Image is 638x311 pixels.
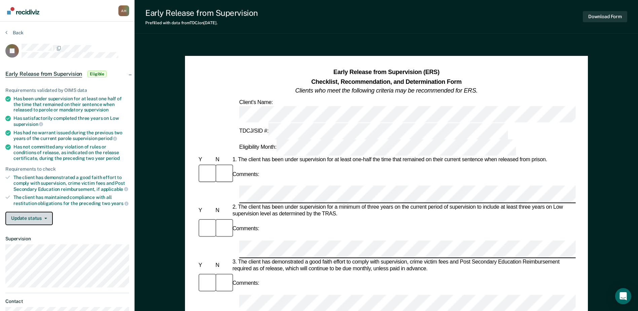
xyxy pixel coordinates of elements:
[13,195,129,206] div: The client has maintained compliance with all restitution obligations for the preceding two
[111,201,128,206] span: years
[145,21,258,25] div: Prefilled with data from TDCJ on [DATE] .
[214,208,231,214] div: N
[5,299,129,304] dt: Contact
[214,157,231,163] div: N
[333,69,439,76] strong: Early Release from Supervision (ERS)
[84,107,109,112] span: supervision
[214,262,231,269] div: N
[5,88,129,93] div: Requirements validated by OIMS data
[231,259,576,272] div: 3. The client has demonstrated a good faith effort to comply with supervision, crime victim fees ...
[238,139,517,156] div: Eligibility Month:
[295,87,478,94] em: Clients who meet the following criteria may be recommended for ERS.
[101,186,128,192] span: applicable
[13,130,129,141] div: Has had no warrant issued during the previous two years of the current parole supervision
[5,236,129,242] dt: Supervision
[106,155,120,161] span: period
[5,212,53,225] button: Update status
[7,7,39,14] img: Recidiviz
[231,157,576,163] div: 1. The client has been under supervision for at least one-half the time that remained on their cu...
[13,175,129,192] div: The client has demonstrated a good faith effort to comply with supervision, crime victim fees and...
[5,30,24,36] button: Back
[87,71,107,77] span: Eligible
[615,288,631,304] div: Open Intercom Messenger
[231,226,261,232] div: Comments:
[13,96,129,113] div: Has been under supervision for at least one half of the time that remained on their sentence when...
[311,78,461,85] strong: Checklist, Recommendation, and Determination Form
[231,204,576,218] div: 2. The client has been under supervision for a minimum of three years on the current period of su...
[13,144,129,161] div: Has not committed any violation of rules or conditions of release, as indicated on the release ce...
[5,71,82,77] span: Early Release from Supervision
[98,136,117,141] span: period
[238,123,509,139] div: TDCJ/SID #:
[197,208,214,214] div: Y
[197,262,214,269] div: Y
[145,8,258,18] div: Early Release from Supervision
[583,11,627,22] button: Download Form
[5,166,129,172] div: Requirements to check
[197,157,214,163] div: Y
[231,280,261,287] div: Comments:
[231,171,261,178] div: Comments:
[118,5,129,16] button: Profile dropdown button
[13,115,129,127] div: Has satisfactorily completed three years on Low
[13,122,43,127] span: supervision
[118,5,129,16] div: A H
